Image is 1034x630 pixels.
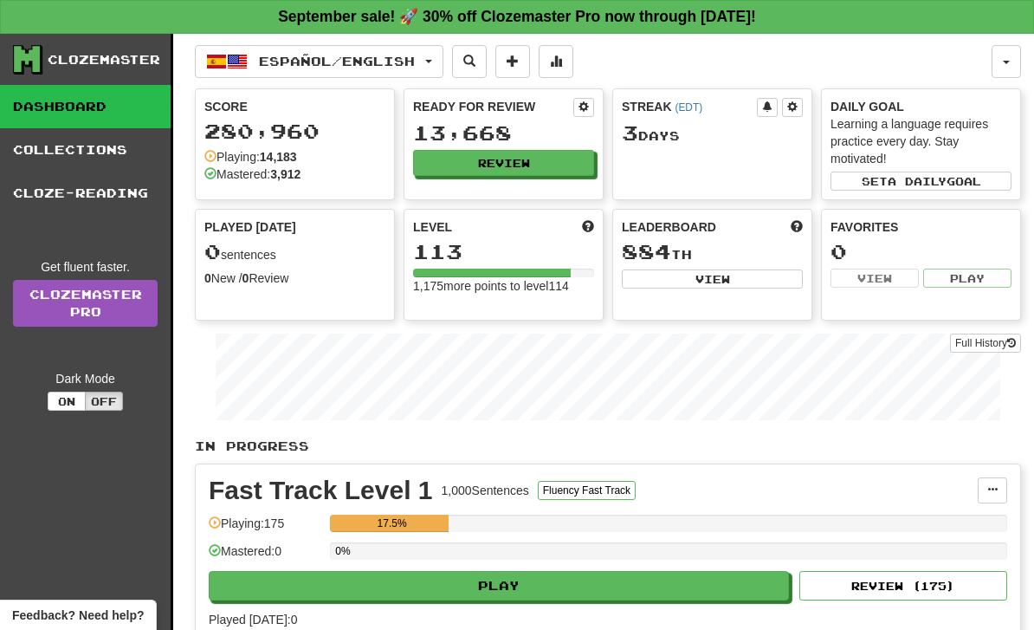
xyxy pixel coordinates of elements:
strong: 14,183 [260,150,297,164]
div: 1,000 Sentences [442,482,529,499]
div: Learning a language requires practice every day. Stay motivated! [830,115,1011,167]
div: Score [204,98,385,115]
button: Search sentences [452,45,487,78]
strong: 0 [242,271,249,285]
span: Español / English [259,54,415,68]
div: Day s [622,122,803,145]
div: 17.5% [335,515,449,532]
span: 884 [622,239,671,263]
strong: 3,912 [270,167,301,181]
div: New / Review [204,270,385,287]
strong: 0 [204,271,211,285]
button: Fluency Fast Track [538,481,636,500]
div: Daily Goal [830,98,1011,115]
strong: September sale! 🚀 30% off Clozemaster Pro now through [DATE]! [278,8,756,25]
button: Add sentence to collection [495,45,530,78]
div: 1,175 more points to level 114 [413,277,594,295]
span: Leaderboard [622,218,716,236]
div: Get fluent faster. [13,258,158,276]
button: Review (175) [799,571,1007,601]
div: Dark Mode [13,370,158,387]
button: Español/English [195,45,443,78]
span: 0 [204,239,221,263]
div: th [622,241,803,263]
p: In Progress [195,438,1021,455]
button: On [48,392,86,411]
button: Off [85,392,123,411]
span: 3 [622,120,638,145]
div: 0 [830,241,1011,263]
a: ClozemasterPro [13,280,158,327]
button: Seta dailygoal [830,172,1011,191]
div: Clozemaster [48,51,160,68]
span: Played [DATE] [204,218,296,236]
div: sentences [204,241,385,263]
span: Open feedback widget [12,607,144,624]
span: Level [413,218,452,236]
div: Mastered: [204,166,301,183]
button: Full History [950,334,1021,353]
span: Played [DATE]: 0 [209,613,297,627]
div: Playing: 175 [209,515,321,543]
button: Play [923,269,1011,288]
a: (EDT) [675,101,702,114]
span: Score more points to level up [582,218,594,236]
div: Fast Track Level 1 [209,477,433,503]
div: Streak [622,98,757,115]
div: 280,960 [204,120,385,142]
div: Favorites [830,218,1011,236]
button: More stats [539,45,573,78]
div: Mastered: 0 [209,542,321,571]
button: View [830,269,919,288]
div: Ready for Review [413,98,573,115]
span: a daily [888,175,947,187]
span: This week in points, UTC [791,218,803,236]
div: 113 [413,241,594,263]
button: Review [413,150,594,176]
div: 13,668 [413,122,594,144]
div: Playing: [204,148,297,166]
button: Play [209,571,789,601]
button: View [622,270,803,289]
